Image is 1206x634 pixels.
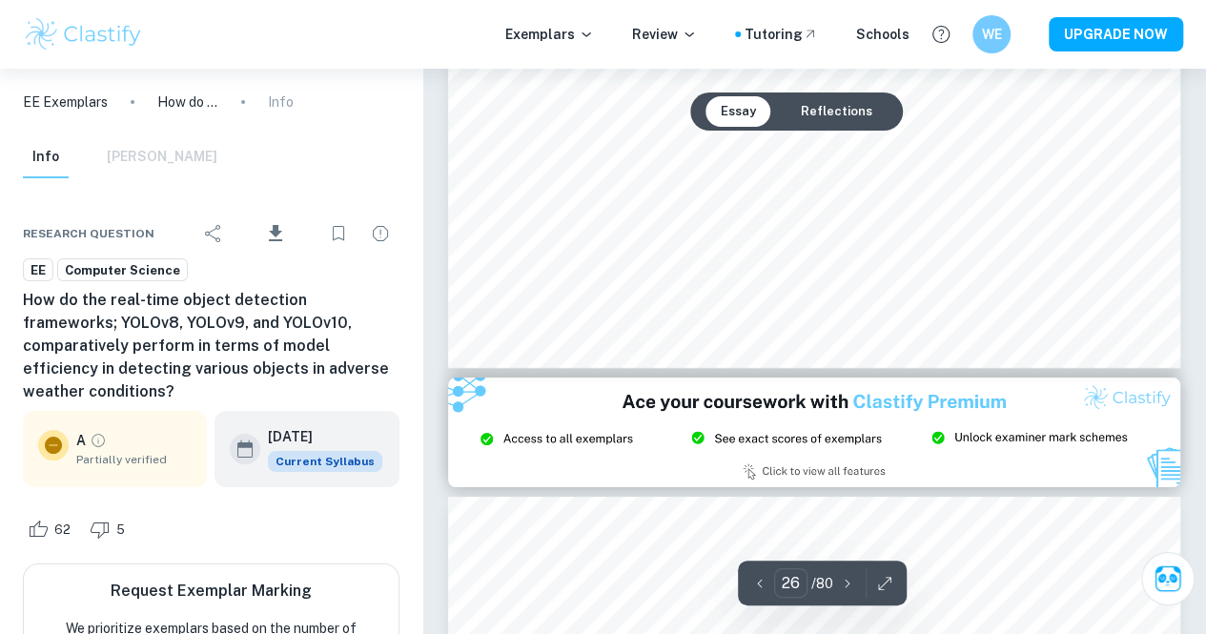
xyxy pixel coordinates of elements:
[23,136,69,178] button: Info
[505,24,594,45] p: Exemplars
[23,15,144,53] img: Clastify logo
[1049,17,1183,51] button: UPGRADE NOW
[157,92,218,112] p: How do the real-time object detection frameworks; YOLOv8, YOLOv9, and YOLOv10, comparatively perf...
[85,514,135,544] div: Dislike
[23,258,53,282] a: EE
[268,426,367,447] h6: [DATE]
[972,15,1011,53] button: WE
[106,521,135,540] span: 5
[111,580,312,603] h6: Request Exemplar Marking
[236,209,316,258] div: Download
[57,258,188,282] a: Computer Science
[268,451,382,472] span: Current Syllabus
[23,92,108,112] a: EE Exemplars
[76,430,86,451] p: A
[745,24,818,45] a: Tutoring
[90,432,107,449] a: Grade partially verified
[23,514,81,544] div: Like
[361,215,399,253] div: Report issue
[705,96,771,127] button: Essay
[58,261,187,280] span: Computer Science
[44,521,81,540] span: 62
[23,289,399,403] h6: How do the real-time object detection frameworks; YOLOv8, YOLOv9, and YOLOv10, comparatively perf...
[24,261,52,280] span: EE
[811,573,833,594] p: / 80
[981,24,1003,45] h6: WE
[194,215,233,253] div: Share
[23,225,154,242] span: Research question
[632,24,697,45] p: Review
[856,24,910,45] a: Schools
[268,451,382,472] div: This exemplar is based on the current syllabus. Feel free to refer to it for inspiration/ideas wh...
[786,96,888,127] button: Reflections
[76,451,192,468] span: Partially verified
[925,18,957,51] button: Help and Feedback
[319,215,358,253] div: Bookmark
[1141,552,1195,605] button: Ask Clai
[268,92,294,112] p: Info
[448,378,1180,487] img: Ad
